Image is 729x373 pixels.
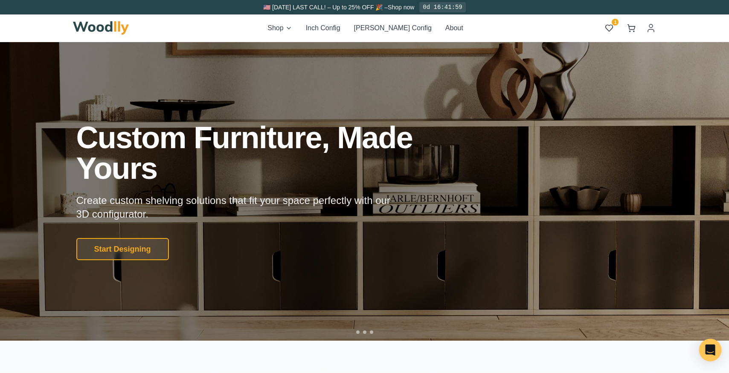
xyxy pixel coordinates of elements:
div: 0d 16:41:59 [419,2,465,12]
div: Open Intercom Messenger [699,339,722,362]
button: [PERSON_NAME] Config [354,23,432,33]
button: Shop [267,23,292,33]
img: Woodlly [73,21,129,35]
button: 1 [601,20,617,36]
h1: Custom Furniture, Made Yours [76,122,459,184]
span: 🇺🇸 [DATE] LAST CALL! – Up to 25% OFF 🎉 – [263,4,388,11]
button: Inch Config [306,23,340,33]
button: Start Designing [76,238,169,260]
p: Create custom shelving solutions that fit your space perfectly with our 3D configurator. [76,194,404,221]
span: 1 [612,19,619,26]
button: About [445,23,463,33]
a: Shop now [388,4,414,11]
